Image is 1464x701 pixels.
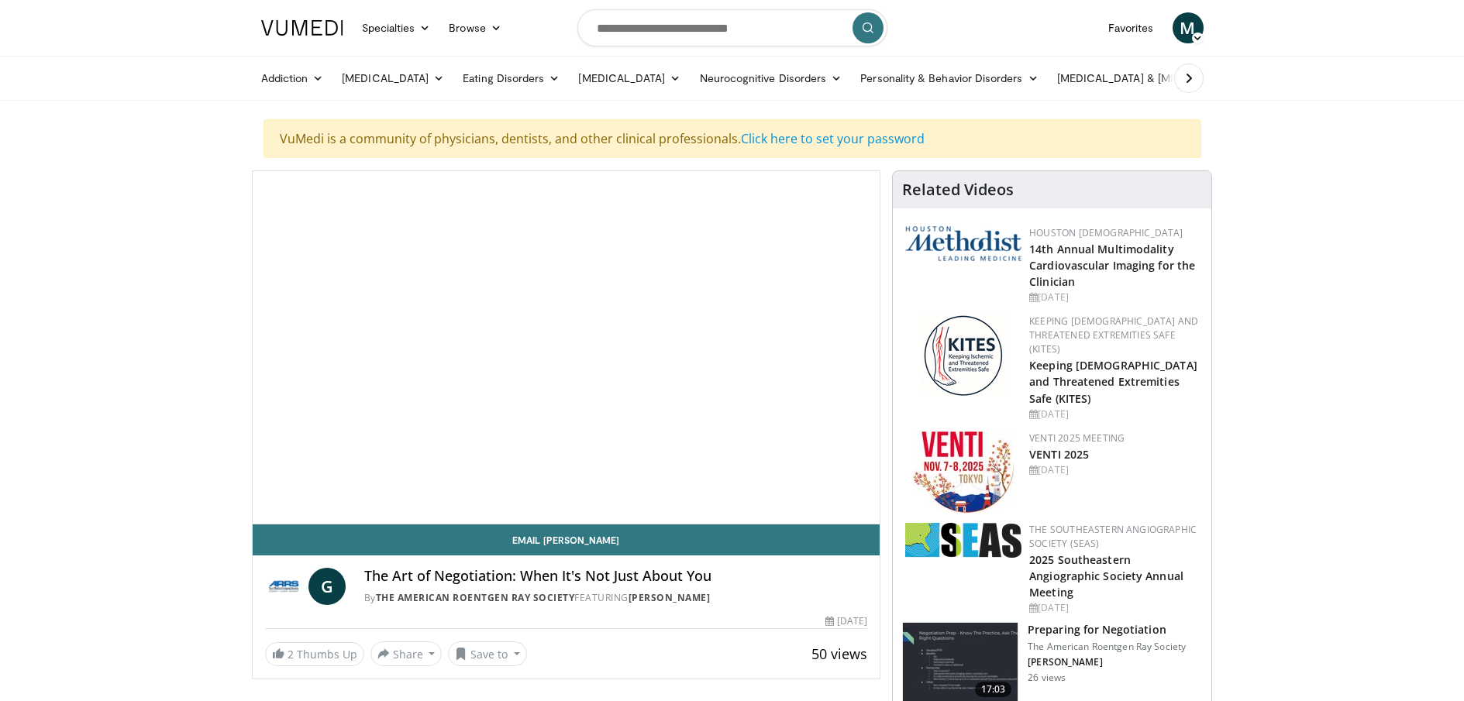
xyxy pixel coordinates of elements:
a: M [1173,12,1204,43]
a: Keeping [DEMOGRAPHIC_DATA] and Threatened Extremities Safe (KITES) [1029,314,1198,356]
a: [MEDICAL_DATA] [569,63,690,94]
span: 2 [288,647,294,661]
img: 60b07d42-b416-4309-bbc5-bc4062acd8fe.jpg.150x105_q85_autocrop_double_scale_upscale_version-0.2.jpg [913,431,1014,513]
div: [DATE] [1029,601,1199,615]
img: bf26f766-c297-4107-aaff-b3718bba667b.png.150x105_q85_autocrop_double_scale_upscale_version-0.2.png [921,314,1007,396]
a: Addiction [252,63,333,94]
div: [DATE] [1029,463,1199,477]
img: VuMedi Logo [261,20,343,36]
img: 963924e9-5be2-4575-8255-e0384bc35e46.png.150x105_q85_autocrop_double_scale_upscale_version-0.2.png [905,523,1021,558]
a: 14th Annual Multimodality Cardiovascular Imaging for the Clinician [1029,242,1195,289]
h4: The Art of Negotiation: When It's Not Just About You [364,568,868,585]
a: The American Roentgen Ray Society [376,591,575,604]
p: 26 views [1028,672,1066,684]
a: Keeping [DEMOGRAPHIC_DATA] and Threatened Extremities Safe (KITES) [1029,358,1197,405]
a: 2 Thumbs Up [265,642,364,666]
a: VENTI 2025 Meeting [1029,431,1125,445]
a: Click here to set your password [741,130,925,147]
div: [DATE] [1029,407,1199,421]
a: [MEDICAL_DATA] & [MEDICAL_DATA] [1048,63,1269,94]
input: Search topics, interventions [577,9,887,46]
a: 2025 Southeastern Angiographic Society Annual Meeting [1029,552,1183,600]
a: Houston [DEMOGRAPHIC_DATA] [1029,226,1183,239]
a: Browse [439,12,511,43]
h3: Preparing for Negotiation [1028,622,1186,637]
div: [DATE] [1029,290,1199,304]
a: Favorites [1099,12,1163,43]
video-js: Video Player [253,171,880,524]
p: [PERSON_NAME] [1028,656,1186,668]
div: By FEATURING [364,591,868,605]
a: Email [PERSON_NAME] [253,524,880,555]
a: Personality & Behavior Disorders [851,63,1047,94]
a: G [308,568,346,605]
button: Share [370,641,443,666]
a: [MEDICAL_DATA] [332,63,453,94]
a: The Southeastern Angiographic Society (SEAS) [1029,523,1197,550]
span: 17:03 [975,682,1012,697]
div: [DATE] [825,614,867,628]
button: Save to [448,641,527,666]
p: The American Roentgen Ray Society [1028,641,1186,653]
a: Specialties [353,12,440,43]
img: 5e4488cc-e109-4a4e-9fd9-73bb9237ee91.png.150x105_q85_autocrop_double_scale_upscale_version-0.2.png [905,226,1021,261]
h4: Related Videos [902,180,1014,199]
div: VuMedi is a community of physicians, dentists, and other clinical professionals. [264,119,1201,158]
a: Neurocognitive Disorders [691,63,852,94]
img: The American Roentgen Ray Society [265,568,302,605]
a: Eating Disorders [453,63,569,94]
span: 50 views [811,644,867,663]
a: VENTI 2025 [1029,447,1089,462]
a: [PERSON_NAME] [629,591,711,604]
